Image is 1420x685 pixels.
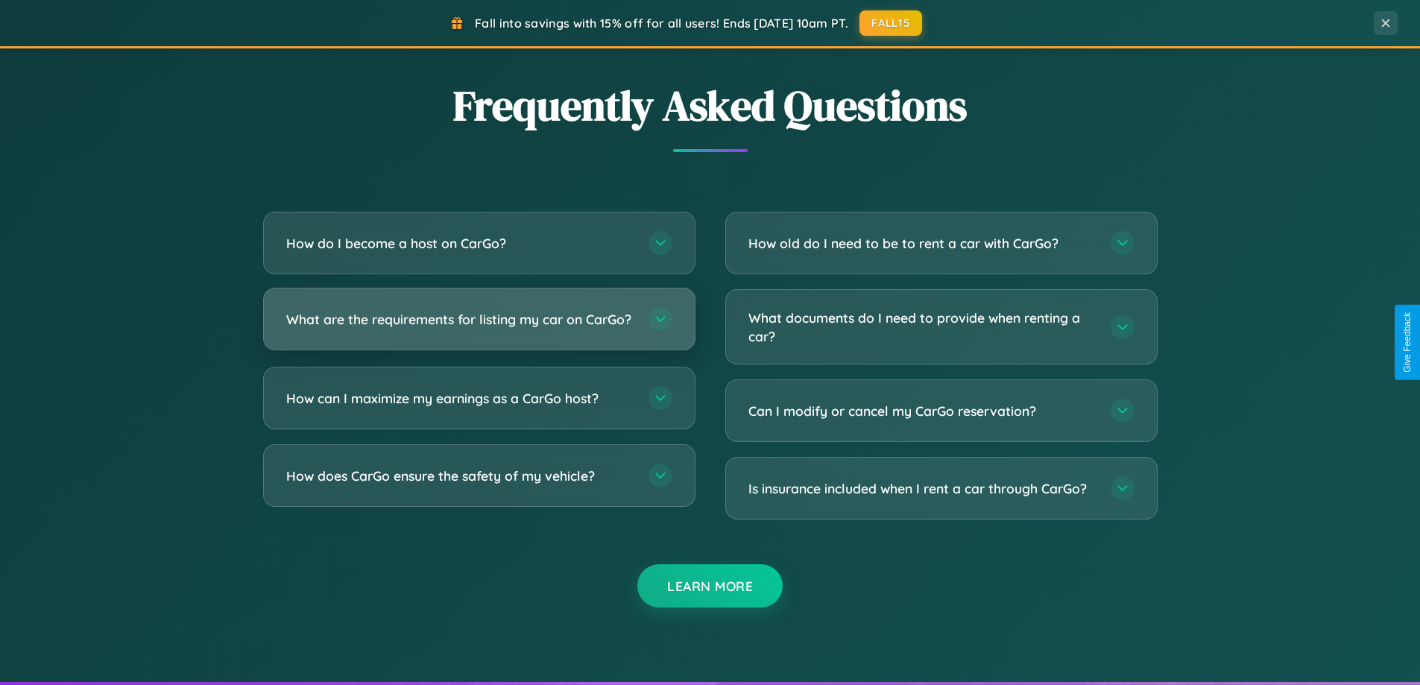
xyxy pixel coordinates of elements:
[286,389,634,408] h3: How can I maximize my earnings as a CarGo host?
[748,402,1096,420] h3: Can I modify or cancel my CarGo reservation?
[475,16,848,31] span: Fall into savings with 15% off for all users! Ends [DATE] 10am PT.
[748,479,1096,498] h3: Is insurance included when I rent a car through CarGo?
[286,234,634,253] h3: How do I become a host on CarGo?
[748,234,1096,253] h3: How old do I need to be to rent a car with CarGo?
[748,309,1096,345] h3: What documents do I need to provide when renting a car?
[1402,312,1413,373] div: Give Feedback
[263,77,1158,134] h2: Frequently Asked Questions
[859,10,922,36] button: FALL15
[637,564,783,607] button: Learn More
[286,310,634,329] h3: What are the requirements for listing my car on CarGo?
[286,467,634,485] h3: How does CarGo ensure the safety of my vehicle?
